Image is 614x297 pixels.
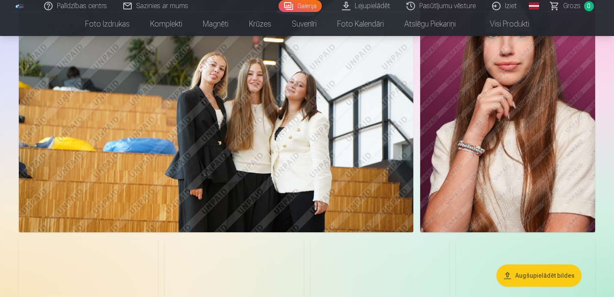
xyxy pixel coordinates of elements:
a: Foto izdrukas [75,12,140,36]
a: Suvenīri [282,12,327,36]
a: Komplekti [140,12,193,36]
span: 0 [584,1,594,11]
img: /fa1 [15,3,25,9]
a: Magnēti [193,12,239,36]
a: Krūzes [239,12,282,36]
a: Atslēgu piekariņi [394,12,466,36]
a: Visi produkti [466,12,540,36]
button: Augšupielādēt bildes [496,264,581,287]
span: Grozs [563,1,581,11]
a: Foto kalendāri [327,12,394,36]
